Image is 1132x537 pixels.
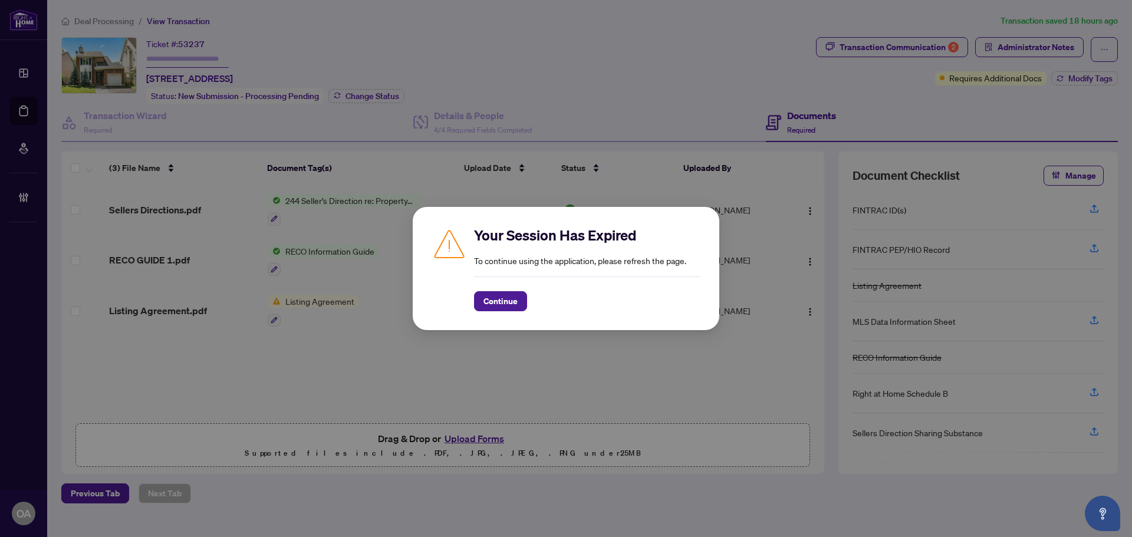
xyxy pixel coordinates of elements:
button: Open asap [1085,496,1120,531]
img: Caution icon [432,226,467,261]
button: Continue [474,291,527,311]
div: To continue using the application, please refresh the page. [474,226,700,311]
h2: Your Session Has Expired [474,226,700,245]
span: Continue [483,292,518,311]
